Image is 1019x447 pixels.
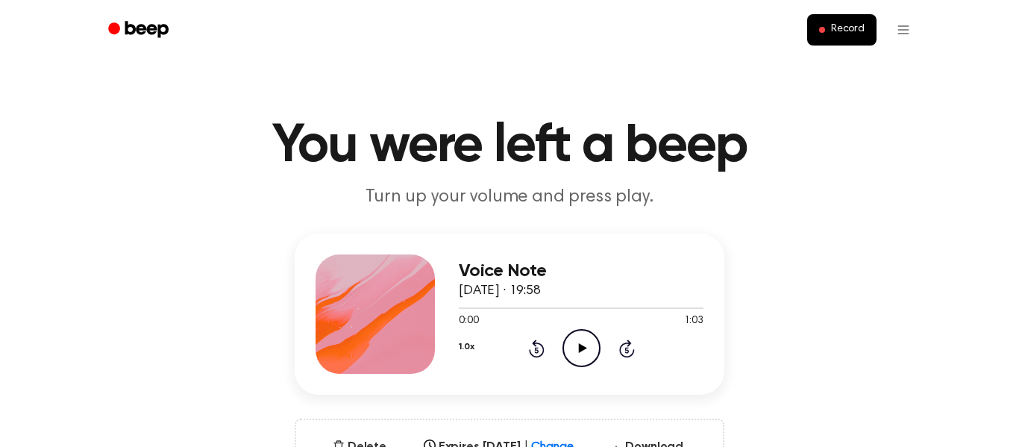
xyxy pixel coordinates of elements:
[459,284,541,298] span: [DATE] · 19:58
[807,14,877,46] button: Record
[459,334,474,360] button: 1.0x
[223,185,796,210] p: Turn up your volume and press play.
[684,313,703,329] span: 1:03
[98,16,182,45] a: Beep
[459,261,703,281] h3: Voice Note
[885,12,921,48] button: Open menu
[831,23,865,37] span: Record
[459,313,478,329] span: 0:00
[128,119,891,173] h1: You were left a beep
